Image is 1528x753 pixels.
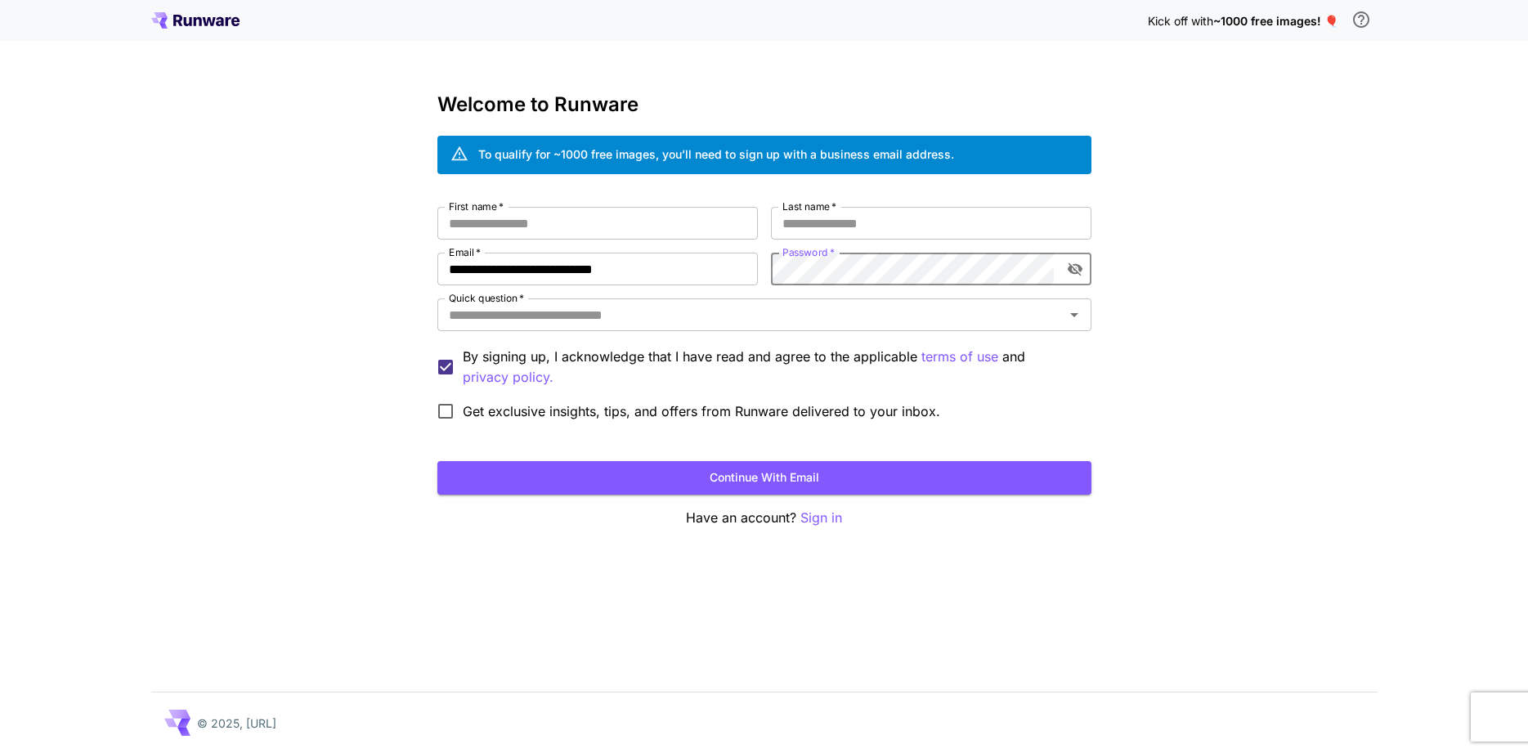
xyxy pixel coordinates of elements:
[1345,3,1378,36] button: In order to qualify for free credit, you need to sign up with a business email address and click ...
[782,245,835,259] label: Password
[800,508,842,528] button: Sign in
[449,199,504,213] label: First name
[463,367,553,388] button: By signing up, I acknowledge that I have read and agree to the applicable terms of use and
[921,347,998,367] button: By signing up, I acknowledge that I have read and agree to the applicable and privacy policy.
[437,508,1091,528] p: Have an account?
[1213,14,1338,28] span: ~1000 free images! 🎈
[437,93,1091,116] h3: Welcome to Runware
[449,291,524,305] label: Quick question
[478,146,954,163] div: To qualify for ~1000 free images, you’ll need to sign up with a business email address.
[449,245,481,259] label: Email
[782,199,836,213] label: Last name
[1148,14,1213,28] span: Kick off with
[463,347,1078,388] p: By signing up, I acknowledge that I have read and agree to the applicable and
[463,367,553,388] p: privacy policy.
[1060,254,1090,284] button: toggle password visibility
[1063,303,1086,326] button: Open
[463,401,940,421] span: Get exclusive insights, tips, and offers from Runware delivered to your inbox.
[437,461,1091,495] button: Continue with email
[921,347,998,367] p: terms of use
[197,715,276,732] p: © 2025, [URL]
